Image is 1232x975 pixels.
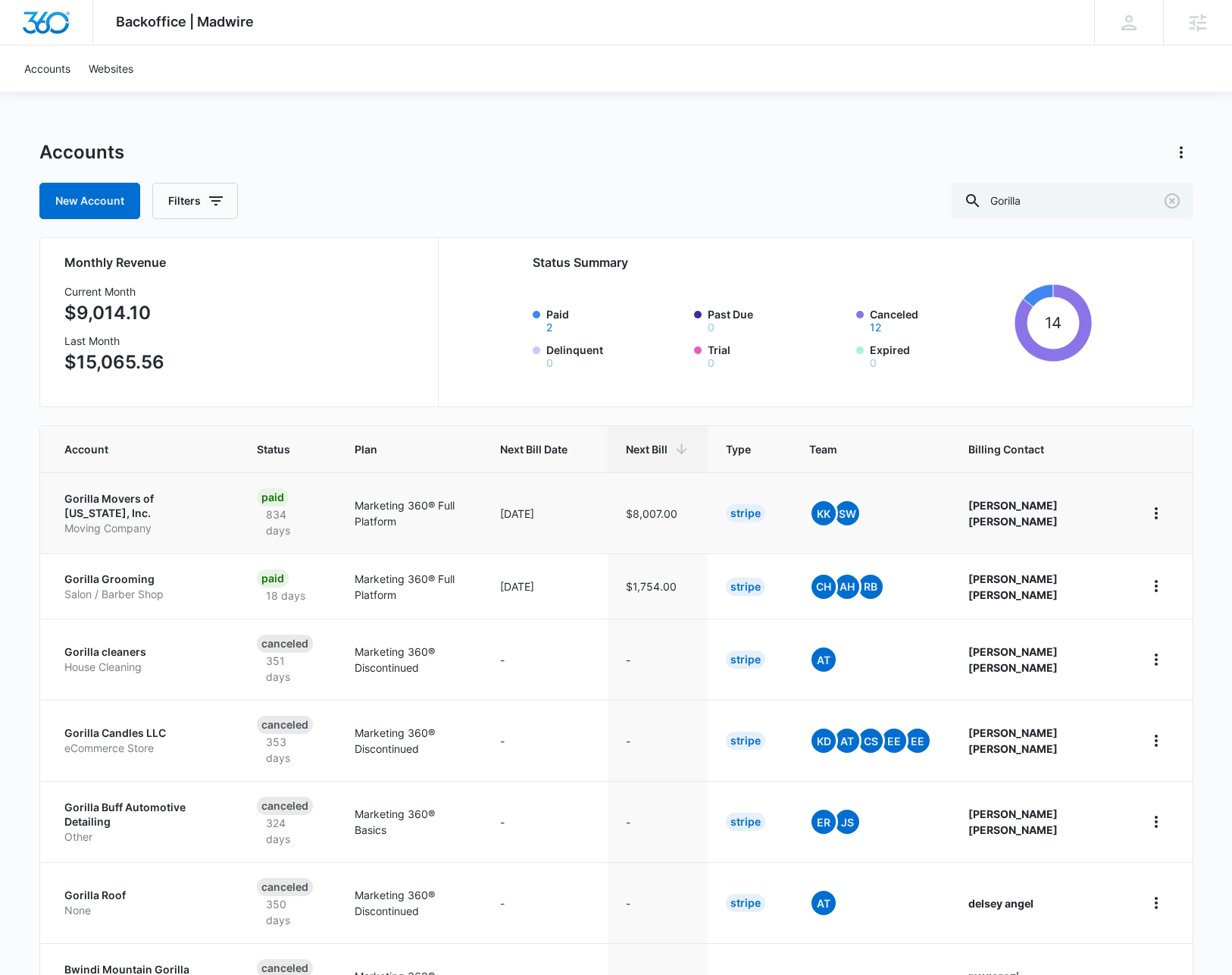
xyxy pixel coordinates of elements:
a: New Account [39,183,140,219]
span: Next Bill [626,441,668,457]
td: [DATE] [482,472,608,553]
a: Gorilla cleanersHouse Cleaning [64,644,220,674]
h2: Monthly Revenue [64,253,420,271]
div: Paid [257,488,289,506]
p: 834 days [257,506,318,538]
td: - [482,700,608,781]
p: Marketing 360® Discontinued [355,644,464,676]
span: CS [858,729,883,753]
p: 350 days [257,896,318,928]
p: $15,065.56 [64,349,164,376]
p: Marketing 360® Full Platform [355,571,464,603]
a: Gorilla Candles LLCeCommerce Store [64,726,220,755]
span: Plan [355,441,464,457]
label: Paid [546,306,686,333]
span: ee [905,729,930,753]
span: Account [64,441,199,457]
p: Gorilla Buff Automotive Detailing [64,800,220,829]
span: At [811,891,836,915]
p: Marketing 360® Discontinued [355,887,464,919]
a: Accounts [15,45,80,92]
p: None [64,903,220,918]
td: $1,754.00 [608,553,708,619]
button: Actions [1169,140,1193,165]
a: Gorilla GroomingSalon / Barber Shop [64,572,220,601]
span: Backoffice | Madwire [116,14,254,30]
p: House Cleaning [64,660,220,675]
span: KK [811,501,836,525]
td: - [482,862,608,943]
h2: Status Summary [533,253,1093,271]
button: home [1144,501,1168,525]
span: AH [835,575,859,599]
div: Stripe [726,732,765,750]
button: home [1144,574,1168,598]
button: home [1144,810,1168,834]
h1: Accounts [39,141,124,164]
td: [DATE] [482,553,608,619]
div: Canceled [257,635,313,653]
td: - [482,781,608,862]
div: Stripe [726,813,765,831]
p: $9,014.10 [64,299,164,327]
input: Search [952,183,1193,219]
div: Stripe [726,578,765,596]
td: - [482,619,608,700]
span: RB [858,575,883,599]
strong: [PERSON_NAME] [PERSON_NAME] [968,572,1058,601]
p: Gorilla Movers of [US_STATE], Inc. [64,491,220,521]
button: home [1144,891,1168,915]
p: 351 days [257,653,318,685]
span: Type [726,441,751,457]
td: $8,007.00 [608,472,708,553]
td: - [608,700,708,781]
button: home [1144,647,1168,672]
h3: Last Month [64,333,164,349]
button: Paid [546,322,552,333]
button: Filters [152,183,238,219]
strong: [PERSON_NAME] [PERSON_NAME] [968,807,1058,836]
p: Gorilla cleaners [64,644,220,660]
a: Gorilla Buff Automotive DetailingOther [64,800,220,845]
p: Other [64,829,220,845]
div: Stripe [726,504,765,522]
label: Past Due [708,306,847,333]
span: Next Bill Date [500,441,568,457]
span: JS [835,810,859,834]
span: ER [811,810,836,834]
span: CH [811,575,836,599]
td: - [608,862,708,943]
button: Canceled [870,322,881,333]
a: Gorilla Movers of [US_STATE], Inc.Moving Company [64,491,220,536]
label: Canceled [870,306,1009,333]
tspan: 14 [1045,313,1062,332]
p: Marketing 360® Discontinued [355,725,464,757]
div: Stripe [726,894,765,912]
div: Canceled [257,878,313,896]
span: AT [835,729,859,753]
strong: [PERSON_NAME] [PERSON_NAME] [968,499,1058,528]
p: Moving Company [64,521,220,536]
a: Gorilla RoofNone [64,888,220,917]
p: Gorilla Grooming [64,572,220,587]
div: Stripe [726,651,765,669]
span: EE [882,729,906,753]
div: Canceled [257,797,313,815]
p: Gorilla Roof [64,888,220,903]
span: At [811,647,836,672]
label: Delinquent [546,342,686,368]
span: kD [811,729,836,753]
span: Billing Contact [968,441,1107,457]
strong: [PERSON_NAME] [PERSON_NAME] [968,726,1058,755]
p: Salon / Barber Shop [64,587,220,602]
p: 353 days [257,734,318,766]
div: Canceled [257,716,313,734]
a: Websites [80,45,142,92]
h3: Current Month [64,284,164,299]
span: SW [835,501,859,525]
button: home [1144,729,1168,753]
p: Marketing 360® Basics [355,806,464,838]
td: - [608,619,708,700]
p: eCommerce Store [64,741,220,756]
p: Gorilla Candles LLC [64,726,220,741]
